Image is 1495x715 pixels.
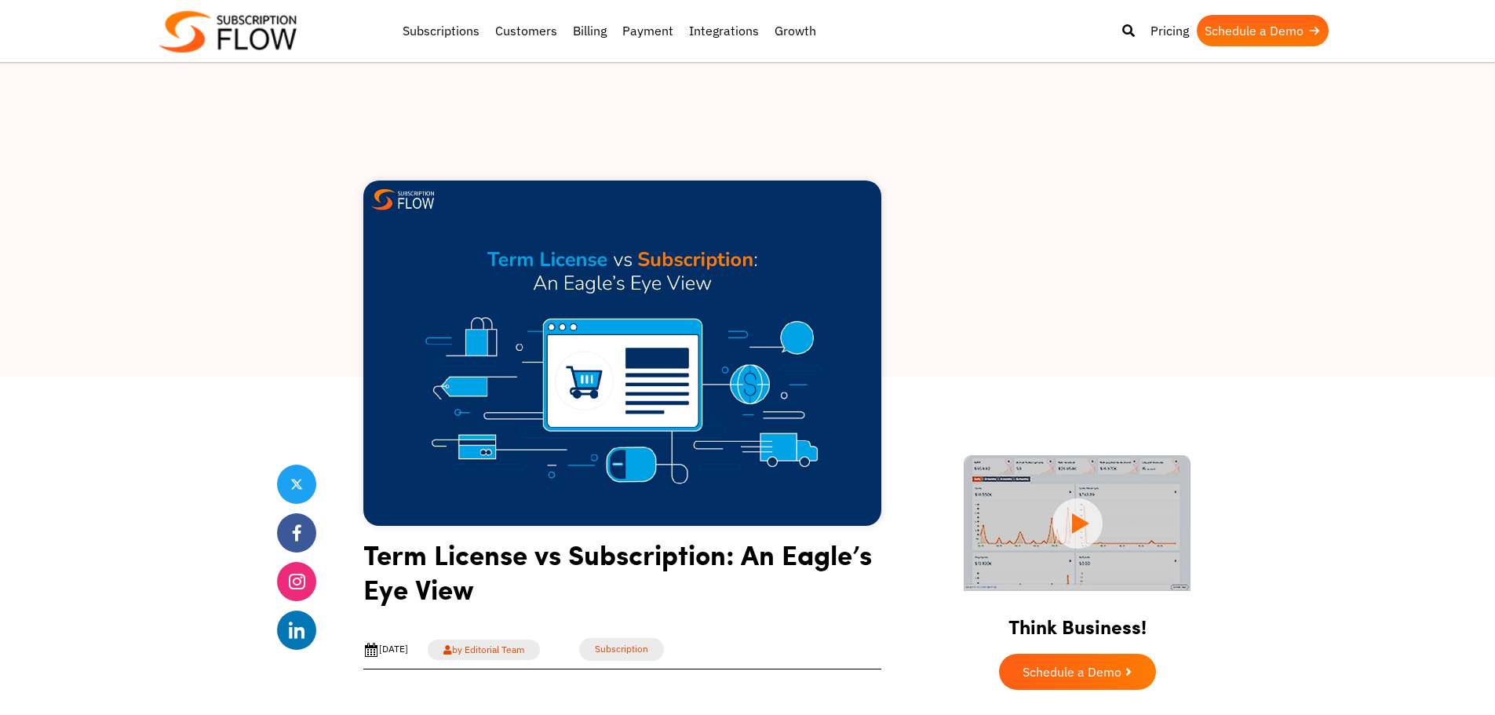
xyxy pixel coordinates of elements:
[579,638,664,661] a: Subscription
[487,15,565,46] a: Customers
[681,15,767,46] a: Integrations
[767,15,824,46] a: Growth
[999,654,1156,690] a: Schedule a Demo
[614,15,681,46] a: Payment
[1197,15,1329,46] a: Schedule a Demo
[428,640,540,660] a: by Editorial Team
[1023,666,1121,678] span: Schedule a Demo
[363,642,408,658] div: [DATE]
[936,596,1219,646] h2: Think Business!
[159,11,297,53] img: Subscriptionflow
[1143,15,1197,46] a: Pricing
[395,15,487,46] a: Subscriptions
[363,181,881,526] img: Term License vs Subscription
[363,537,881,618] h1: Term License vs Subscription: An Eagle’s Eye View
[565,15,614,46] a: Billing
[964,455,1191,591] img: intro video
